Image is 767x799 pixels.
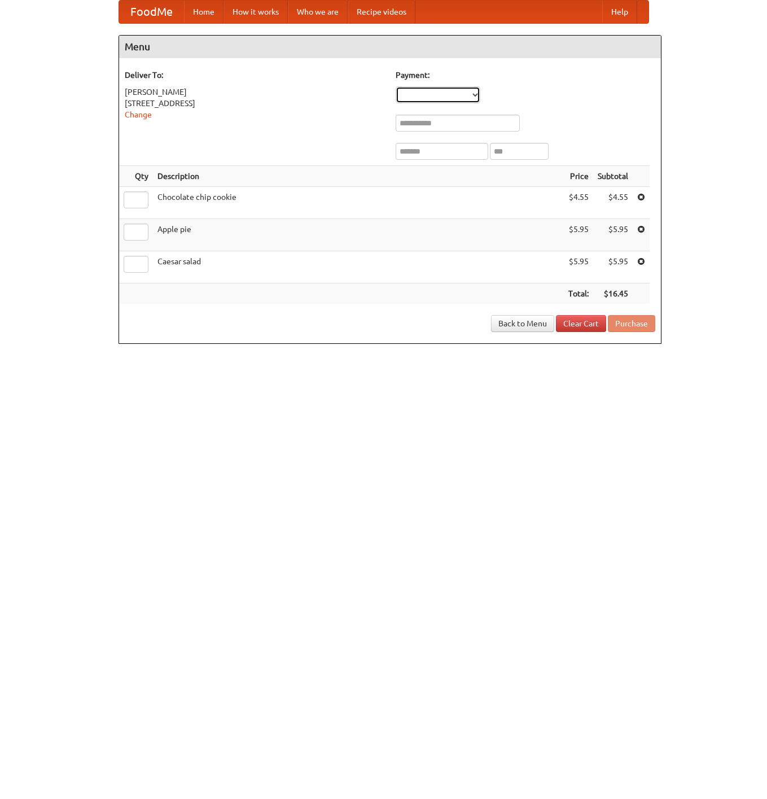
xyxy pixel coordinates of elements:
td: $5.95 [564,219,593,251]
td: $4.55 [593,187,633,219]
td: $5.95 [564,251,593,283]
a: How it works [223,1,288,23]
td: Chocolate chip cookie [153,187,564,219]
td: Caesar salad [153,251,564,283]
h5: Payment: [396,69,655,81]
h4: Menu [119,36,661,58]
div: [STREET_ADDRESS] [125,98,384,109]
td: $4.55 [564,187,593,219]
a: Clear Cart [556,315,606,332]
th: Description [153,166,564,187]
a: Recipe videos [348,1,415,23]
th: Price [564,166,593,187]
a: Home [184,1,223,23]
a: Back to Menu [491,315,554,332]
h5: Deliver To: [125,69,384,81]
a: Help [602,1,637,23]
button: Purchase [608,315,655,332]
th: $16.45 [593,283,633,304]
th: Total: [564,283,593,304]
div: [PERSON_NAME] [125,86,384,98]
th: Subtotal [593,166,633,187]
td: $5.95 [593,251,633,283]
a: FoodMe [119,1,184,23]
td: Apple pie [153,219,564,251]
th: Qty [119,166,153,187]
a: Who we are [288,1,348,23]
td: $5.95 [593,219,633,251]
a: Change [125,110,152,119]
